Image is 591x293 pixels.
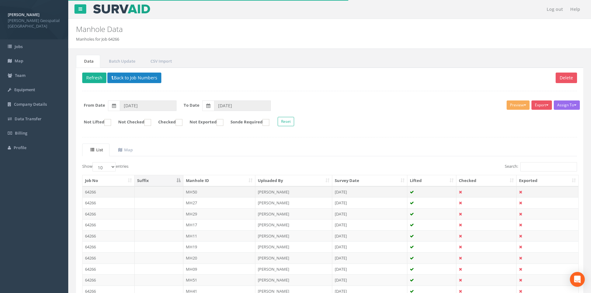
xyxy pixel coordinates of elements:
[14,87,35,92] span: Equipment
[110,144,139,156] a: Map
[101,55,142,68] a: Batch Update
[332,208,407,220] td: [DATE]
[84,102,105,108] label: From Date
[82,162,128,171] label: Show entries
[517,175,578,186] th: Exported: activate to sort column ascending
[224,119,269,126] label: Sonde Required
[332,219,407,230] td: [DATE]
[507,100,530,110] button: Preview
[456,175,517,186] th: Checked: activate to sort column ascending
[183,241,256,252] td: MH19
[183,197,256,208] td: MH27
[255,274,332,286] td: [PERSON_NAME]
[82,73,106,83] button: Refresh
[407,175,457,186] th: Lifted: activate to sort column ascending
[255,252,332,264] td: [PERSON_NAME]
[332,252,407,264] td: [DATE]
[554,100,580,110] button: Assign To
[183,208,256,220] td: MH29
[83,219,135,230] td: 64266
[570,272,585,287] div: Open Intercom Messenger
[15,73,25,78] span: Team
[332,197,407,208] td: [DATE]
[255,186,332,198] td: [PERSON_NAME]
[15,44,23,49] span: Jobs
[83,208,135,220] td: 64266
[135,175,183,186] th: Suffix: activate to sort column descending
[8,18,60,29] span: [PERSON_NAME] Geospatial [GEOGRAPHIC_DATA]
[255,208,332,220] td: [PERSON_NAME]
[278,117,294,126] button: Reset
[152,119,182,126] label: Checked
[76,55,100,68] a: Data
[76,25,497,33] h2: Manhole Data
[83,186,135,198] td: 64266
[332,274,407,286] td: [DATE]
[183,230,256,242] td: MH11
[184,102,199,108] label: To Date
[118,147,133,153] uib-tab-heading: Map
[255,175,332,186] th: Uploaded By: activate to sort column ascending
[183,186,256,198] td: MH50
[183,264,256,275] td: MH09
[78,119,111,126] label: Not Lifted
[8,10,60,29] a: [PERSON_NAME] [PERSON_NAME] Geospatial [GEOGRAPHIC_DATA]
[82,144,110,156] a: List
[214,100,271,111] input: To Date
[142,55,178,68] a: CSV Import
[15,130,27,136] span: Billing
[15,58,23,64] span: Map
[332,186,407,198] td: [DATE]
[332,175,407,186] th: Survey Date: activate to sort column ascending
[332,241,407,252] td: [DATE]
[83,175,135,186] th: Job No: activate to sort column ascending
[112,119,151,126] label: Not Checked
[183,175,256,186] th: Manhole ID: activate to sort column ascending
[14,101,47,107] span: Company Details
[120,100,177,111] input: From Date
[90,147,103,153] uib-tab-heading: List
[255,197,332,208] td: [PERSON_NAME]
[107,73,161,83] button: Back to Job Numbers
[183,219,256,230] td: MH17
[8,12,39,17] strong: [PERSON_NAME]
[83,252,135,264] td: 64266
[83,264,135,275] td: 64266
[255,230,332,242] td: [PERSON_NAME]
[183,252,256,264] td: MH20
[83,197,135,208] td: 64266
[255,241,332,252] td: [PERSON_NAME]
[183,119,223,126] label: Not Exported
[76,36,119,42] li: Manholes for Job 64266
[255,219,332,230] td: [PERSON_NAME]
[520,162,577,171] input: Search:
[83,241,135,252] td: 64266
[83,274,135,286] td: 64266
[14,145,26,150] span: Profile
[255,264,332,275] td: [PERSON_NAME]
[531,100,552,110] button: Export
[332,264,407,275] td: [DATE]
[505,162,577,171] label: Search:
[92,162,116,171] select: Showentries
[332,230,407,242] td: [DATE]
[83,230,135,242] td: 64266
[15,116,42,122] span: Data Transfer
[183,274,256,286] td: MH51
[556,73,577,83] button: Delete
